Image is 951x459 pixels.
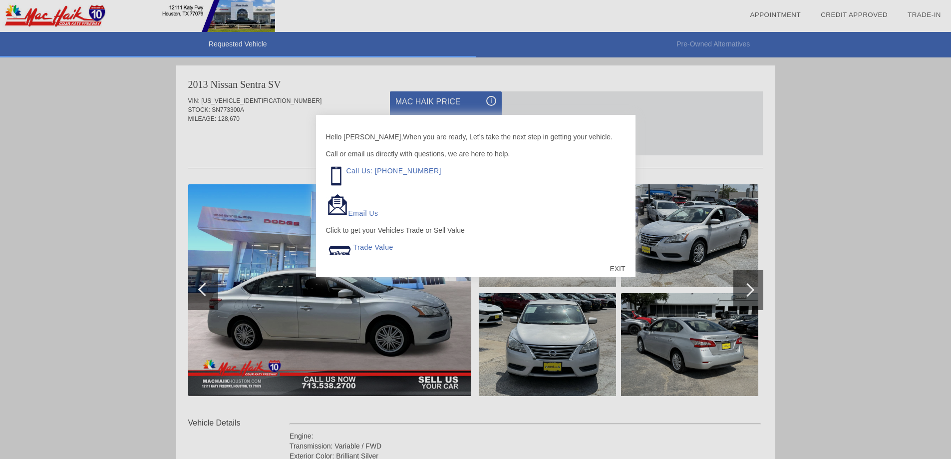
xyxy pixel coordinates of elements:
[821,11,888,18] a: Credit Approved
[326,149,626,159] p: Call or email us directly with questions, we are here to help.
[326,225,626,235] p: Click to get your Vehicles Trade or Sell Value
[348,209,378,217] a: Email Us
[326,132,626,142] p: Hello [PERSON_NAME],When you are ready, Let’s take the next step in getting your vehicle.
[346,167,441,175] a: Call Us: [PHONE_NUMBER]
[750,11,801,18] a: Appointment
[353,243,393,251] a: Trade Value
[908,11,941,18] a: Trade-In
[326,193,348,216] img: Email Icon
[600,254,635,284] div: EXIT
